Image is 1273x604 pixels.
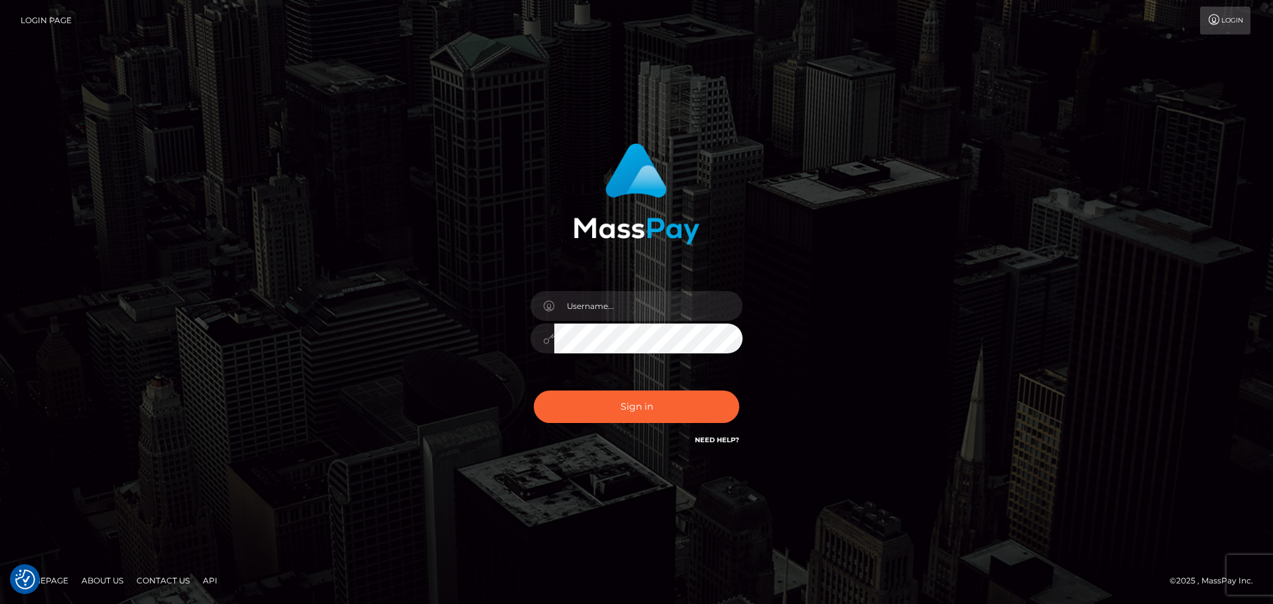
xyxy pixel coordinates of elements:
[198,570,223,591] a: API
[15,570,74,591] a: Homepage
[554,291,743,321] input: Username...
[574,143,699,245] img: MassPay Login
[76,570,129,591] a: About Us
[695,436,739,444] a: Need Help?
[15,570,35,589] button: Consent Preferences
[1170,574,1263,588] div: © 2025 , MassPay Inc.
[1200,7,1250,34] a: Login
[131,570,195,591] a: Contact Us
[15,570,35,589] img: Revisit consent button
[21,7,72,34] a: Login Page
[534,391,739,423] button: Sign in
